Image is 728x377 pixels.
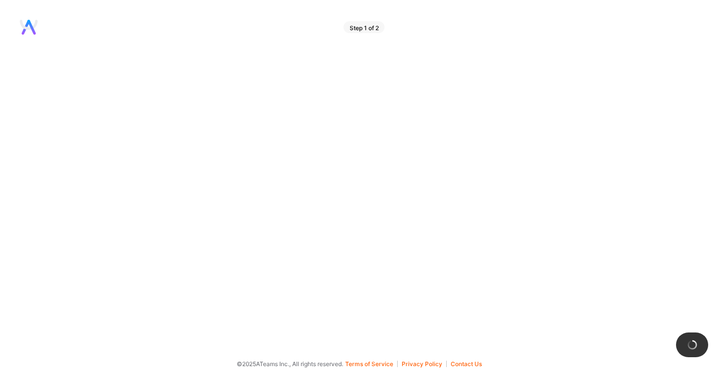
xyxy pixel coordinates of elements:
[402,361,447,367] button: Privacy Policy
[345,361,398,367] button: Terms of Service
[451,361,482,367] button: Contact Us
[687,339,698,350] img: loading
[344,21,385,33] div: Step 1 of 2
[237,359,343,369] span: © 2025 ATeams Inc., All rights reserved.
